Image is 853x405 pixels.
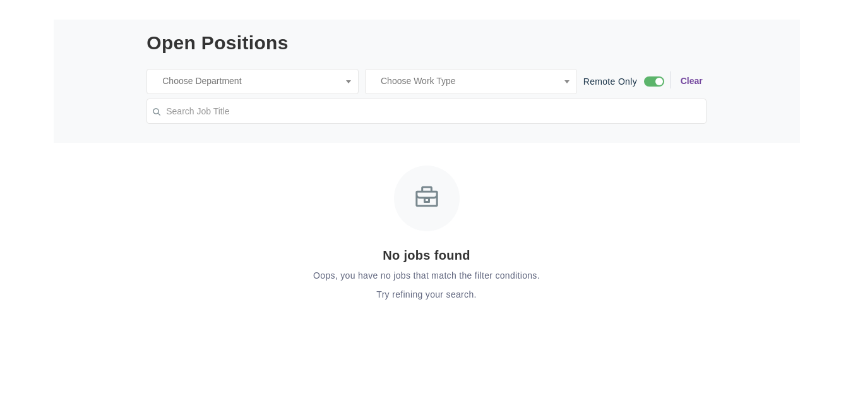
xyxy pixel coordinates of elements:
button: Clear [677,75,707,88]
p: Oops, you have no jobs that match the filter conditions. [146,270,707,282]
div: No jobs found [146,246,707,265]
iframe: Chat Widget [790,344,853,405]
h3: Open Positions [146,32,289,53]
p: Try refining your search. [146,289,707,301]
input: Choose Department [155,75,340,88]
span: Remote Only [583,76,637,87]
input: Search Job Title [146,99,707,124]
input: Choose Work Type [373,75,492,88]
